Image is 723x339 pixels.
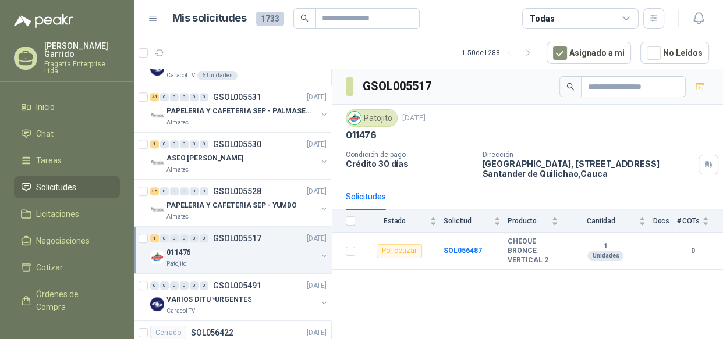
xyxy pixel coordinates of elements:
[190,234,199,242] div: 0
[14,283,120,318] a: Órdenes de Compra
[150,281,159,290] div: 0
[14,256,120,279] a: Cotizar
[307,327,327,338] p: [DATE]
[444,247,482,255] a: SOL056487
[190,140,199,148] div: 0
[36,208,79,220] span: Licitaciones
[444,217,491,225] span: Solicitud
[166,118,189,127] p: Almatec
[508,217,549,225] span: Producto
[44,60,120,74] p: Fragatta Enterprise Ltda
[200,140,208,148] div: 0
[565,217,636,225] span: Cantidad
[307,233,327,244] p: [DATE]
[170,281,179,290] div: 0
[197,71,238,80] div: 6 Unidades
[14,176,120,198] a: Solicitudes
[363,77,433,95] h3: GSOL005517
[166,106,311,117] p: PAPELERIA Y CAFETERIA SEP - PALMASECA
[256,12,284,26] span: 1733
[444,210,508,233] th: Solicitud
[166,294,251,305] p: VARIOS DITU *URGENTES
[14,123,120,145] a: Chat
[170,93,179,101] div: 0
[307,280,327,291] p: [DATE]
[402,113,426,124] p: [DATE]
[150,156,164,170] img: Company Logo
[150,187,159,195] div: 36
[150,109,164,123] img: Company Logo
[180,234,189,242] div: 0
[170,187,179,195] div: 0
[150,231,329,269] a: 1 0 0 0 0 0 GSOL005517[DATE] Company Logo011476Patojito
[180,93,189,101] div: 0
[462,44,537,62] div: 1 - 50 de 1288
[150,137,329,174] a: 1 0 0 0 0 0 GSOL005530[DATE] Company LogoASEO [PERSON_NAME]Almatec
[213,140,261,148] p: GSOL005530
[213,93,261,101] p: GSOL005531
[166,200,297,211] p: PAPELERIA Y CAFETERIA SEP - YUMBO
[348,112,361,124] img: Company Logo
[150,90,329,127] a: 41 0 0 0 0 0 GSOL005531[DATE] Company LogoPAPELERIA Y CAFETERIA SEP - PALMASECAAlmatec
[200,93,208,101] div: 0
[14,203,120,225] a: Licitaciones
[508,237,558,265] b: CHEQUE BRONCE VERTICAL 2
[170,234,179,242] div: 0
[166,212,189,222] p: Almatec
[150,234,159,242] div: 1
[200,281,208,290] div: 0
[180,187,189,195] div: 0
[346,129,377,141] p: 011476
[166,165,189,174] p: Almatec
[36,154,62,167] span: Tareas
[482,151,694,159] p: Dirección
[191,329,233,337] p: SOL056422
[160,140,169,148] div: 0
[190,281,199,290] div: 0
[160,281,169,290] div: 0
[346,151,473,159] p: Condición de pago
[36,288,109,313] span: Órdenes de Compra
[150,203,164,217] img: Company Logo
[307,139,327,150] p: [DATE]
[213,234,261,242] p: GSOL005517
[180,281,189,290] div: 0
[346,159,473,169] p: Crédito 30 días
[36,234,90,247] span: Negociaciones
[190,93,199,101] div: 0
[180,140,189,148] div: 0
[166,71,195,80] p: Caracol TV
[150,279,329,316] a: 0 0 0 0 0 0 GSOL005491[DATE] Company LogoVARIOS DITU *URGENTESCaracol TV
[170,140,179,148] div: 0
[482,159,694,179] p: [GEOGRAPHIC_DATA], [STREET_ADDRESS] Santander de Quilichao , Cauca
[547,42,631,64] button: Asignado a mi
[346,109,398,127] div: Patojito
[530,12,554,25] div: Todas
[160,93,169,101] div: 0
[160,234,169,242] div: 0
[36,261,63,274] span: Cotizar
[150,93,159,101] div: 41
[653,210,676,233] th: Docs
[200,234,208,242] div: 0
[566,83,575,91] span: search
[300,14,309,22] span: search
[565,242,646,251] b: 1
[362,210,444,233] th: Estado
[640,42,709,64] button: No Leídos
[587,251,623,261] div: Unidades
[36,101,55,113] span: Inicio
[200,187,208,195] div: 0
[307,186,327,197] p: [DATE]
[14,149,120,172] a: Tareas
[166,306,195,316] p: Caracol TV
[14,230,120,252] a: Negociaciones
[14,14,73,28] img: Logo peakr
[307,92,327,103] p: [DATE]
[160,187,169,195] div: 0
[172,10,247,27] h1: Mis solicitudes
[14,96,120,118] a: Inicio
[362,217,427,225] span: Estado
[36,127,54,140] span: Chat
[213,187,261,195] p: GSOL005528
